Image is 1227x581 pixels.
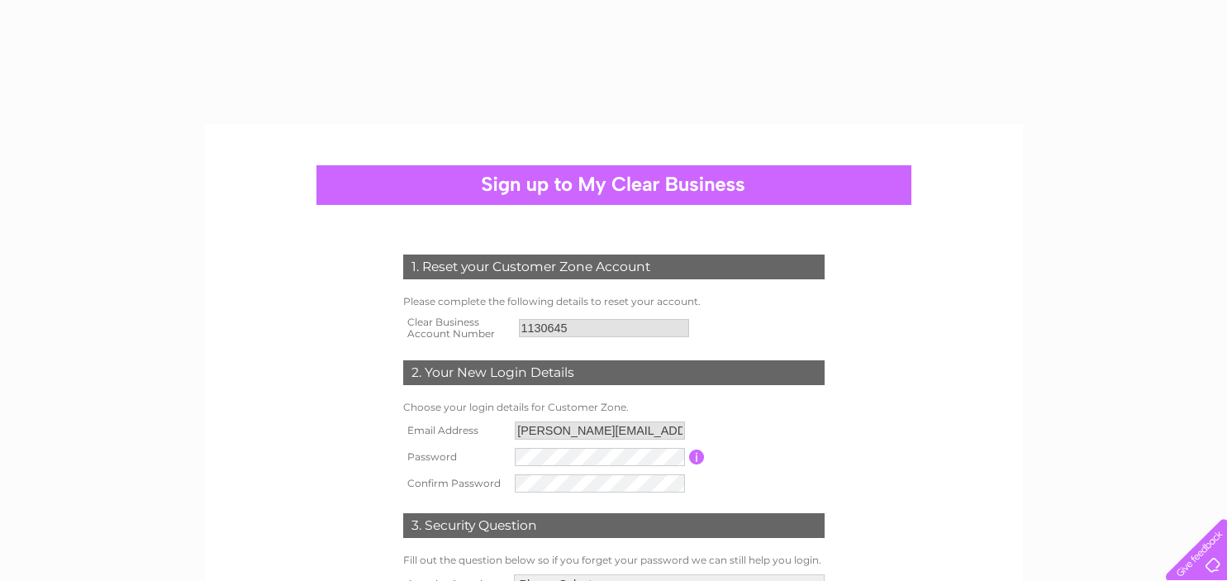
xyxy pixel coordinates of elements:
[403,513,825,538] div: 3. Security Question
[403,255,825,279] div: 1. Reset your Customer Zone Account
[689,450,705,464] input: Information
[399,398,829,417] td: Choose your login details for Customer Zone.
[399,312,515,345] th: Clear Business Account Number
[399,417,511,444] th: Email Address
[403,360,825,385] div: 2. Your New Login Details
[399,470,511,497] th: Confirm Password
[399,292,829,312] td: Please complete the following details to reset your account.
[399,444,511,470] th: Password
[399,550,829,570] td: Fill out the question below so if you forget your password we can still help you login.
